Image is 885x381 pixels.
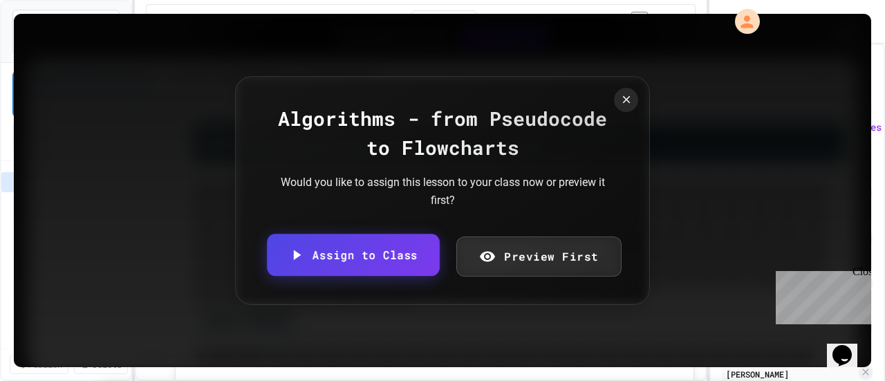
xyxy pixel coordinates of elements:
div: Chat with us now!Close [6,6,95,88]
iframe: chat widget [770,266,871,324]
div: My Account [720,6,763,37]
div: Algorithms - from Pseudocode to Flowcharts [263,104,622,162]
a: Preview First [456,236,621,277]
div: Would you like to assign this lesson to your class now or preview it first? [277,174,608,209]
a: Assign to Class [267,234,439,276]
iframe: chat widget [827,326,871,367]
